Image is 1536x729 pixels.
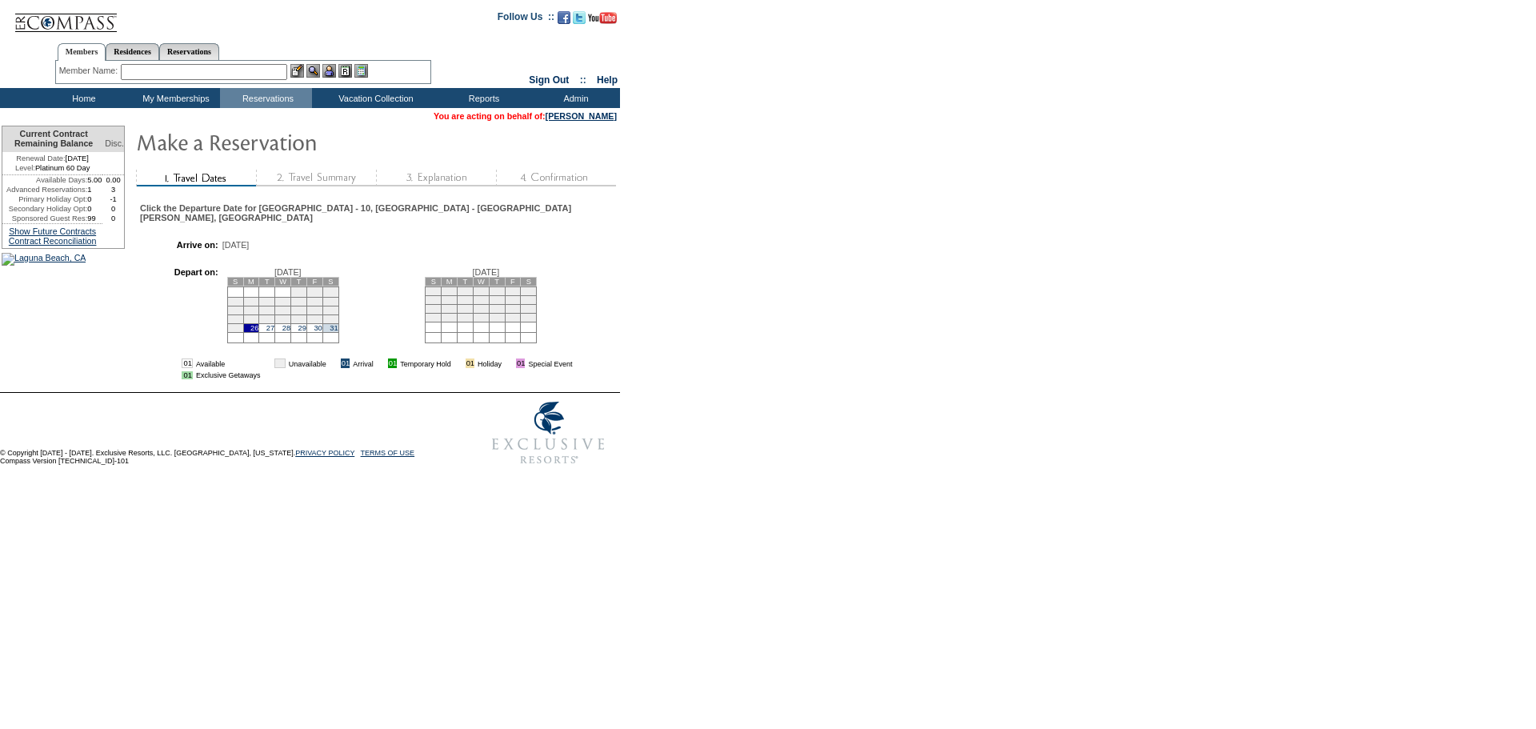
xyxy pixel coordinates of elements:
[442,286,458,295] td: 2
[489,286,505,295] td: 5
[2,204,87,214] td: Secondary Holiday Opt:
[458,277,474,286] td: T
[290,64,304,78] img: b_edit.gif
[306,297,322,306] td: 9
[558,16,570,26] a: Become our fan on Facebook
[528,358,572,368] td: Special Event
[259,277,275,286] td: T
[16,154,65,163] span: Renewal Date:
[597,74,618,86] a: Help
[505,286,521,295] td: 6
[473,295,489,304] td: 11
[2,194,87,204] td: Primary Holiday Opt:
[306,306,322,314] td: 16
[243,306,259,314] td: 12
[546,111,617,121] a: [PERSON_NAME]
[140,203,614,222] div: Click the Departure Date for [GEOGRAPHIC_DATA] - 10, [GEOGRAPHIC_DATA] - [GEOGRAPHIC_DATA][PERSON...
[15,163,35,173] span: Level:
[521,295,537,304] td: 14
[322,64,336,78] img: Impersonate
[458,304,474,313] td: 17
[521,304,537,313] td: 21
[588,16,617,26] a: Subscribe to our YouTube Channel
[106,43,159,60] a: Residences
[489,304,505,313] td: 19
[275,297,291,306] td: 7
[505,313,521,322] td: 27
[353,358,374,368] td: Arrival
[159,43,219,60] a: Reservations
[442,295,458,304] td: 9
[473,286,489,295] td: 4
[196,358,261,368] td: Available
[291,306,307,314] td: 15
[338,64,352,78] img: Reservations
[436,88,528,108] td: Reports
[496,170,616,186] img: step4_state1.gif
[489,295,505,304] td: 12
[573,16,586,26] a: Follow us on Twitter
[87,185,102,194] td: 1
[148,240,218,250] td: Arrive on:
[489,277,505,286] td: T
[259,314,275,323] td: 20
[426,295,442,304] td: 8
[442,313,458,322] td: 23
[478,358,502,368] td: Holiday
[426,286,442,295] td: 1
[426,277,442,286] td: S
[243,323,259,332] td: 26
[58,43,106,61] a: Members
[322,314,338,323] td: 24
[182,358,192,368] td: 01
[580,74,586,86] span: ::
[354,64,368,78] img: b_calculator.gif
[505,277,521,286] td: F
[9,226,96,236] a: Show Future Contracts
[377,359,385,367] img: i.gif
[227,277,243,286] td: S
[322,297,338,306] td: 10
[442,304,458,313] td: 16
[573,11,586,24] img: Follow us on Twitter
[259,297,275,306] td: 6
[222,240,250,250] span: [DATE]
[291,286,307,297] td: 1
[275,306,291,314] td: 14
[388,358,397,368] td: 01
[477,393,620,473] img: Exclusive Resorts
[2,214,87,223] td: Sponsored Guest Res:
[196,371,261,379] td: Exclusive Getaways
[426,304,442,313] td: 15
[473,304,489,313] td: 18
[306,64,320,78] img: View
[505,359,513,367] img: i.gif
[136,170,256,186] img: step1_state2.gif
[2,152,102,163] td: [DATE]
[322,286,338,297] td: 3
[274,358,285,368] td: 01
[148,267,218,347] td: Depart on:
[220,88,312,108] td: Reservations
[458,313,474,322] td: 24
[521,313,537,322] td: 28
[243,297,259,306] td: 5
[227,314,243,323] td: 18
[275,277,291,286] td: W
[2,126,102,152] td: Current Contract Remaining Balance
[434,111,617,121] span: You are acting on behalf of:
[102,185,124,194] td: 3
[426,313,442,322] td: 22
[266,324,274,332] a: 27
[259,306,275,314] td: 13
[282,324,290,332] a: 28
[466,358,474,368] td: 01
[295,449,354,457] a: PRIVACY POLICY
[227,323,243,332] td: 25
[87,204,102,214] td: 0
[473,267,500,277] span: [DATE]
[489,313,505,322] td: 26
[102,194,124,204] td: -1
[454,359,462,367] img: i.gif
[275,314,291,323] td: 21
